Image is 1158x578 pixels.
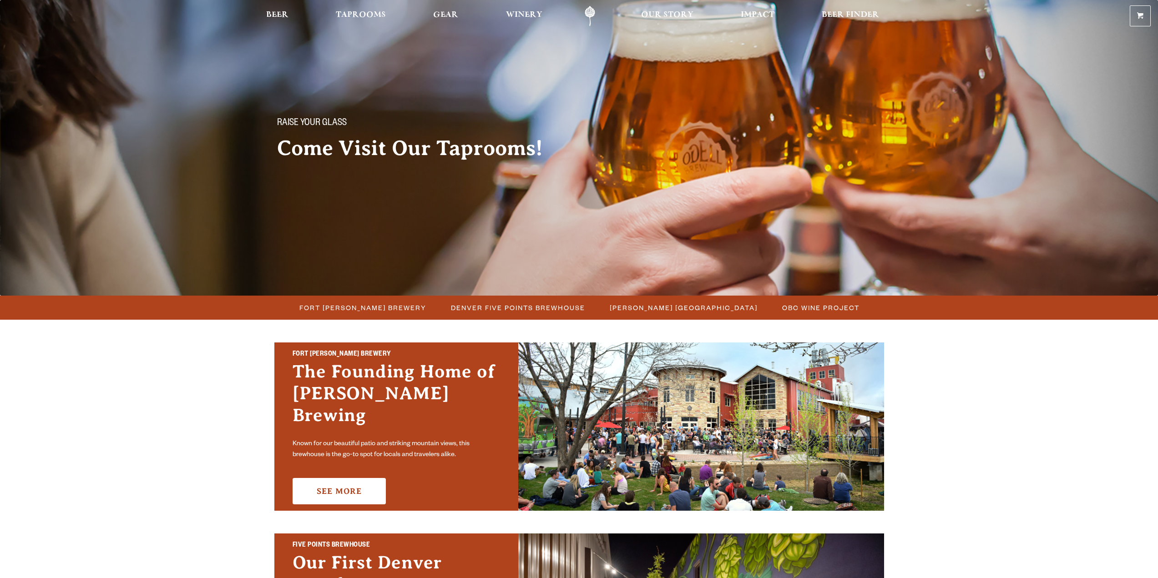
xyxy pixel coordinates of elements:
[445,301,590,314] a: Denver Five Points Brewhouse
[299,301,426,314] span: Fort [PERSON_NAME] Brewery
[266,11,288,19] span: Beer
[293,349,500,361] h2: Fort [PERSON_NAME] Brewery
[635,6,699,26] a: Our Story
[506,11,542,19] span: Winery
[277,118,347,130] span: Raise your glass
[427,6,464,26] a: Gear
[641,11,693,19] span: Our Story
[433,11,458,19] span: Gear
[451,301,585,314] span: Denver Five Points Brewhouse
[604,301,762,314] a: [PERSON_NAME] [GEOGRAPHIC_DATA]
[277,137,561,160] h2: Come Visit Our Taprooms!
[260,6,294,26] a: Beer
[735,6,780,26] a: Impact
[518,342,884,511] img: Fort Collins Brewery & Taproom'
[777,301,864,314] a: OBC Wine Project
[330,6,392,26] a: Taprooms
[336,11,386,19] span: Taprooms
[741,11,774,19] span: Impact
[782,301,860,314] span: OBC Wine Project
[816,6,885,26] a: Beer Finder
[294,301,431,314] a: Fort [PERSON_NAME] Brewery
[293,361,500,435] h3: The Founding Home of [PERSON_NAME] Brewing
[500,6,548,26] a: Winery
[293,540,500,552] h2: Five Points Brewhouse
[610,301,758,314] span: [PERSON_NAME] [GEOGRAPHIC_DATA]
[293,439,500,461] p: Known for our beautiful patio and striking mountain views, this brewhouse is the go-to spot for l...
[573,6,607,26] a: Odell Home
[822,11,879,19] span: Beer Finder
[293,478,386,504] a: See More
